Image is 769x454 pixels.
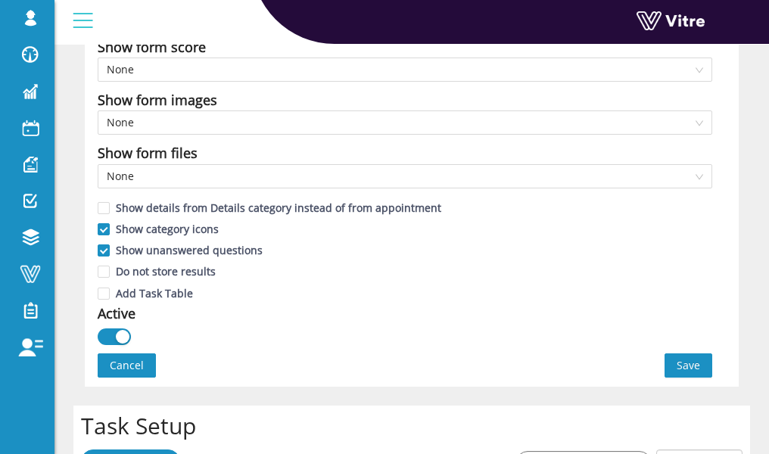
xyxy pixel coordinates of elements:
h2: Task Setup [81,413,743,438]
span: Do not store results [110,264,222,278]
span: Show unanswered questions [110,243,269,257]
span: Cancel [110,357,144,374]
span: Add Task Table [110,286,199,300]
button: Cancel [98,353,156,378]
span: Show category icons [110,222,225,236]
span: Show details from Details category instead of from appointment [110,201,447,215]
div: Show form images [98,89,217,110]
span: None [107,58,703,81]
span: None [107,165,703,188]
span: Save [677,357,700,374]
button: Save [665,353,712,378]
span: None [107,111,703,134]
div: Active [98,303,135,324]
div: Show form files [98,142,198,163]
div: Show form score [98,36,206,58]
